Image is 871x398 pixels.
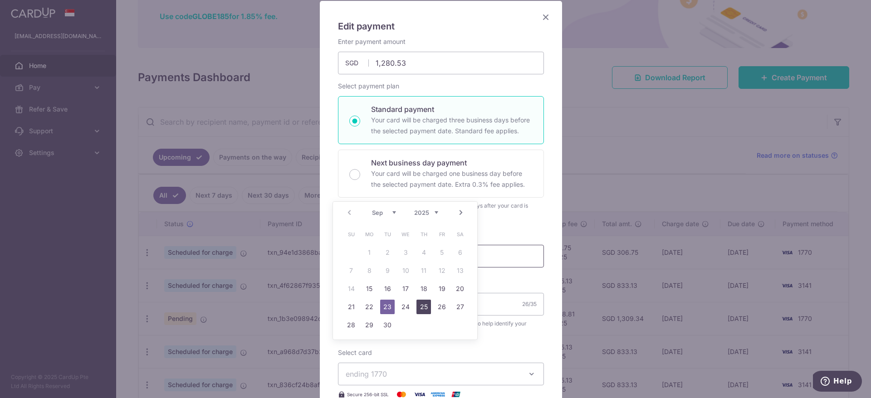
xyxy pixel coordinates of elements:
[338,19,544,34] h5: Edit payment
[346,369,387,379] span: ending 1770
[371,104,533,115] p: Standard payment
[344,300,358,314] a: 21
[813,371,862,393] iframe: Opens a widget where you can find more information
[435,227,449,242] span: Friday
[338,348,372,357] label: Select card
[416,227,431,242] span: Thursday
[347,391,389,398] span: Secure 256-bit SSL
[371,168,533,190] p: Your card will be charged one business day before the selected payment date. Extra 0.3% fee applies.
[416,282,431,296] a: 18
[371,157,533,168] p: Next business day payment
[435,282,449,296] a: 19
[453,227,467,242] span: Saturday
[338,52,544,74] input: 0.00
[380,282,395,296] a: 16
[345,58,369,68] span: SGD
[371,115,533,136] p: Your card will be charged three business days before the selected payment date. Standard fee appl...
[540,12,551,23] button: Close
[344,227,358,242] span: Sunday
[362,282,377,296] a: 15
[344,318,358,332] a: 28
[362,318,377,332] a: 29
[338,82,399,91] label: Select payment plan
[453,300,467,314] a: 27
[362,227,377,242] span: Monday
[522,300,537,309] div: 26/35
[455,207,466,218] a: Next
[380,227,395,242] span: Tuesday
[380,300,395,314] a: 23
[435,300,449,314] a: 26
[398,227,413,242] span: Wednesday
[380,318,395,332] a: 30
[338,363,544,385] button: ending 1770
[398,282,413,296] a: 17
[362,300,377,314] a: 22
[398,300,413,314] a: 24
[416,300,431,314] a: 25
[453,282,467,296] a: 20
[338,37,406,46] label: Enter payment amount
